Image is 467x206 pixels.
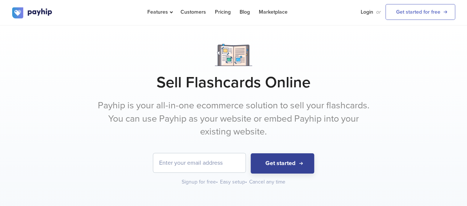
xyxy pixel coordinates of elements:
[182,178,219,186] div: Signup for free
[385,4,455,20] a: Get started for free
[95,99,372,139] p: Payhip is your all-in-one ecommerce solution to sell your flashcards. You can use Payhip as your ...
[220,178,248,186] div: Easy setup
[245,179,247,185] span: •
[153,153,245,172] input: Enter your email address
[216,179,218,185] span: •
[12,7,53,18] img: logo.svg
[249,178,285,186] div: Cancel any time
[251,153,314,174] button: Get started
[147,9,172,15] span: Features
[12,73,455,92] h1: Sell Flashcards Online
[215,44,252,66] img: Notebook.png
